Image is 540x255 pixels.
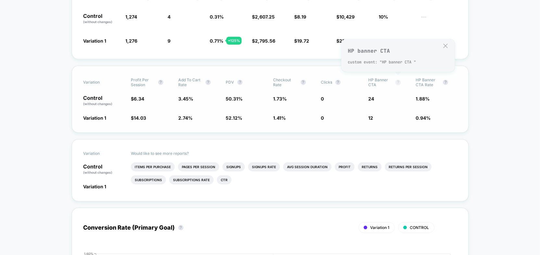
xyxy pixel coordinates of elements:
[210,14,224,20] span: 0.31 %
[273,115,286,121] span: 1.41 %
[337,14,355,20] span: $
[83,20,113,24] span: (without changes)
[416,96,430,101] span: 1.88 %
[421,15,457,24] span: ---
[134,96,144,101] span: 6.34
[337,38,355,44] span: $
[131,96,144,101] span: $
[358,162,382,171] li: Returns
[443,80,448,85] button: ?
[83,151,119,156] span: Variation
[283,162,332,171] li: Avg Session Duration
[370,225,390,230] span: Variation 1
[335,162,355,171] li: Profit
[385,162,432,171] li: Returns Per Session
[297,38,309,44] span: 19.72
[301,80,306,85] button: ?
[226,37,242,45] div: + 125 %
[83,13,119,24] p: Control
[158,80,163,85] button: ?
[206,80,211,85] button: ?
[178,115,193,121] span: 2.74 %
[222,162,245,171] li: Signups
[368,77,392,87] span: HP banner CTA
[83,184,107,189] span: Variation 1
[416,77,440,87] span: HP banner CTA rate
[131,175,166,184] li: Subscriptions
[273,96,287,101] span: 1.73 %
[321,96,324,101] span: 0
[237,80,243,85] button: ?
[295,14,307,20] span: $
[168,14,171,20] span: 4
[226,80,234,85] span: PDV
[252,14,275,20] span: $
[83,115,107,121] span: Variation 1
[321,115,324,121] span: 0
[248,162,280,171] li: Signups Rate
[368,115,373,121] span: 12
[348,47,448,54] p: HP banner CTA
[131,162,175,171] li: Items Per Purchase
[169,175,214,184] li: Subscriptions Rate
[273,77,297,87] span: Checkout Rate
[410,225,429,230] span: CONTROL
[297,14,307,20] span: 8.19
[178,96,193,101] span: 3.45 %
[379,14,388,20] span: 10%
[255,14,275,20] span: 2,607.25
[368,96,374,101] span: 24
[131,151,457,156] p: Would like to see more reports?
[131,77,155,87] span: Profit Per Session
[226,115,242,121] span: 52.12 %
[83,38,107,44] span: Variation 1
[126,14,137,20] span: 1,274
[210,38,224,44] span: 0.71 %
[217,175,232,184] li: Ctr
[252,38,276,44] span: $
[83,164,124,175] p: Control
[134,115,146,121] span: 14.03
[168,38,171,44] span: 9
[83,77,119,87] span: Variation
[321,80,332,85] span: Clicks
[126,38,138,44] span: 1,276
[178,225,183,230] button: ?
[178,77,202,87] span: Add To Cart Rate
[416,115,431,121] span: 0.94 %
[396,80,401,85] button: ?
[83,102,113,106] span: (without changes)
[178,162,219,171] li: Pages Per Session
[131,115,146,121] span: $
[335,80,341,85] button: ?
[255,38,276,44] span: 2,795.56
[226,96,243,101] span: 50.31 %
[295,38,309,44] span: $
[83,170,113,174] span: (without changes)
[348,60,448,65] p: custom event: "HP banner CTA "
[340,14,355,20] span: 10,429
[83,95,124,106] p: Control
